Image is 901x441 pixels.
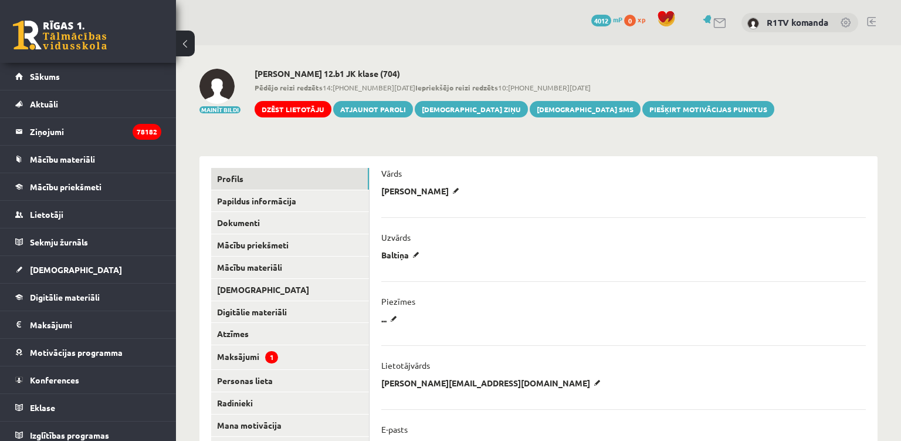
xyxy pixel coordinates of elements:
[591,15,622,24] a: 4012 mP
[15,173,161,200] a: Mācību priekšmeti
[30,430,109,440] span: Izglītības programas
[15,228,161,255] a: Sekmju žurnāls
[15,63,161,90] a: Sākums
[15,146,161,173] a: Mācību materiāli
[15,118,161,145] a: Ziņojumi78182
[30,347,123,358] span: Motivācijas programma
[211,415,369,436] a: Mana motivācija
[211,190,369,212] a: Papildus informācija
[15,256,161,283] a: [DEMOGRAPHIC_DATA]
[15,311,161,338] a: Maksājumi
[747,18,759,29] img: R1TV komanda
[15,201,161,228] a: Lietotāji
[199,69,235,104] img: Sanija Baltiņa
[381,250,424,260] p: Baltiņa
[381,424,408,435] p: E-pasts
[255,82,774,93] span: 14:[PHONE_NUMBER][DATE] 10:[PHONE_NUMBER][DATE]
[255,83,323,92] b: Pēdējo reizi redzēts
[211,323,369,345] a: Atzīmes
[15,284,161,311] a: Digitālie materiāli
[30,402,55,413] span: Eklase
[30,71,60,82] span: Sākums
[530,101,641,117] a: [DEMOGRAPHIC_DATA] SMS
[30,209,63,220] span: Lietotāji
[642,101,774,117] a: Piešķirt motivācijas punktus
[381,314,401,324] p: ...
[211,392,369,414] a: Radinieki
[265,351,278,363] span: 1
[15,394,161,421] a: Eklase
[255,69,774,79] h2: [PERSON_NAME] 12.b1 JK klase (704)
[211,257,369,278] a: Mācību materiāli
[381,232,411,243] p: Uzvārds
[381,378,605,388] p: [PERSON_NAME][EMAIL_ADDRESS][DOMAIN_NAME]
[255,101,331,117] a: Dzēst lietotāju
[211,370,369,392] a: Personas lieta
[15,90,161,117] a: Aktuāli
[381,168,402,179] p: Vārds
[30,237,88,247] span: Sekmju žurnāls
[30,375,79,385] span: Konferences
[30,154,95,164] span: Mācību materiāli
[211,279,369,301] a: [DEMOGRAPHIC_DATA]
[211,345,369,369] a: Maksājumi1
[624,15,636,26] span: 0
[211,212,369,234] a: Dokumenti
[415,101,528,117] a: [DEMOGRAPHIC_DATA] ziņu
[415,83,498,92] b: Iepriekšējo reizi redzēts
[30,118,161,145] legend: Ziņojumi
[613,15,622,24] span: mP
[211,168,369,190] a: Profils
[624,15,651,24] a: 0 xp
[133,124,161,140] i: 78182
[638,15,645,24] span: xp
[13,21,107,50] a: Rīgas 1. Tālmācības vidusskola
[211,301,369,323] a: Digitālie materiāli
[30,181,101,192] span: Mācību priekšmeti
[333,101,413,117] a: Atjaunot paroli
[381,296,415,307] p: Piezīmes
[767,16,828,28] a: R1TV komanda
[15,366,161,393] a: Konferences
[211,234,369,256] a: Mācību priekšmeti
[199,106,241,113] button: Mainīt bildi
[30,292,100,302] span: Digitālie materiāli
[30,311,161,338] legend: Maksājumi
[381,360,430,371] p: Lietotājvārds
[15,339,161,366] a: Motivācijas programma
[30,264,122,275] span: [DEMOGRAPHIC_DATA]
[381,186,463,196] p: [PERSON_NAME]
[591,15,611,26] span: 4012
[30,99,58,109] span: Aktuāli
